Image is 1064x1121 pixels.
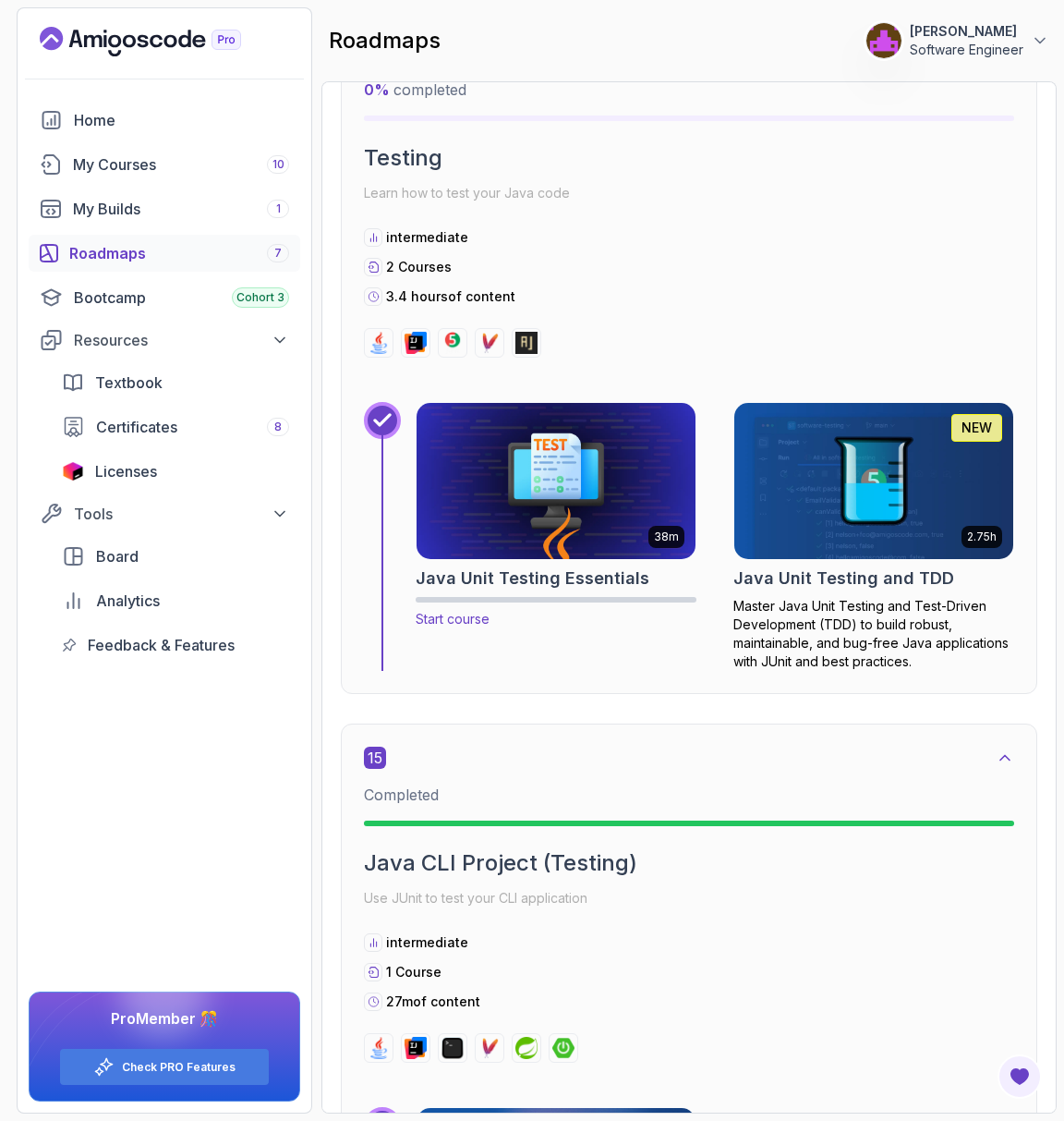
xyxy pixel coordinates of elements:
[654,530,679,544] p: 38m
[96,416,177,438] span: Certificates
[236,290,284,305] span: Cohort 3
[386,287,515,306] p: 3.4 hours of content
[29,235,300,272] a: roadmaps
[734,403,1013,559] img: Java Unit Testing and TDD card
[967,530,997,544] p: 2.75h
[416,566,649,591] h2: Java Unit Testing Essentials
[51,364,300,401] a: textbook
[364,747,386,769] span: 15
[364,80,466,99] span: completed
[272,157,284,172] span: 10
[29,102,300,139] a: home
[74,109,289,131] div: Home
[364,180,1014,206] p: Learn how to test your Java code
[73,198,289,220] div: My Builds
[364,885,1014,911] p: Use JUnit to test your CLI application
[552,1037,574,1059] img: spring-boot logo
[122,1060,236,1075] a: Check PRO Features
[274,420,282,434] span: 8
[96,545,139,567] span: Board
[59,1048,270,1086] button: Check PRO Features
[95,372,163,394] span: Textbook
[405,1037,427,1059] img: intellij logo
[62,462,84,481] img: jetbrains icon
[866,23,901,58] img: user profile image
[29,146,300,183] a: courses
[733,566,954,591] h2: Java Unit Testing and TDD
[51,582,300,619] a: analytics
[961,419,992,437] p: NEW
[478,332,501,354] img: maven logo
[386,993,480,1011] p: 27m of content
[733,402,1014,671] a: Java Unit Testing and TDD card2.75hNEWJava Unit Testing and TDDMaster Java Unit Testing and Test-...
[329,26,441,55] h2: roadmaps
[29,279,300,316] a: bootcamp
[74,329,289,351] div: Resources
[368,332,390,354] img: java logo
[865,22,1049,59] button: user profile image[PERSON_NAME]Software Engineer
[405,332,427,354] img: intellij logo
[29,190,300,227] a: builds
[386,259,452,274] span: 2 Courses
[386,933,468,952] p: intermediate
[386,964,441,980] span: 1 Course
[74,503,289,525] div: Tools
[416,611,490,627] span: Start course
[733,597,1014,671] p: Master Java Unit Testing and Test-Driven Development (TDD) to build robust, maintainable, and bug...
[274,246,282,261] span: 7
[364,143,1014,173] h2: Testing
[73,153,289,176] div: My Courses
[51,627,300,664] a: feedback
[364,848,1014,878] h2: Java CLI Project (Testing)
[51,453,300,490] a: licenses
[51,408,300,445] a: certificates
[96,590,160,612] span: Analytics
[416,402,696,628] a: Java Unit Testing Essentials card38mJava Unit Testing EssentialsStart course
[364,786,439,804] span: Completed
[88,634,235,656] span: Feedback & Features
[74,286,289,309] div: Bootcamp
[386,228,468,247] p: intermediate
[910,22,1023,41] p: [PERSON_NAME]
[69,242,289,264] div: Roadmaps
[29,323,300,357] button: Resources
[441,1037,464,1059] img: terminal logo
[478,1037,501,1059] img: maven logo
[368,1037,390,1059] img: java logo
[910,41,1023,59] p: Software Engineer
[276,201,281,216] span: 1
[409,399,702,563] img: Java Unit Testing Essentials card
[95,460,157,482] span: Licenses
[29,497,300,530] button: Tools
[441,332,464,354] img: junit logo
[997,1054,1042,1099] button: Open Feedback Button
[40,27,284,56] a: Landing page
[51,538,300,575] a: board
[515,332,538,354] img: assertj logo
[364,80,390,99] span: 0 %
[515,1037,538,1059] img: spring logo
